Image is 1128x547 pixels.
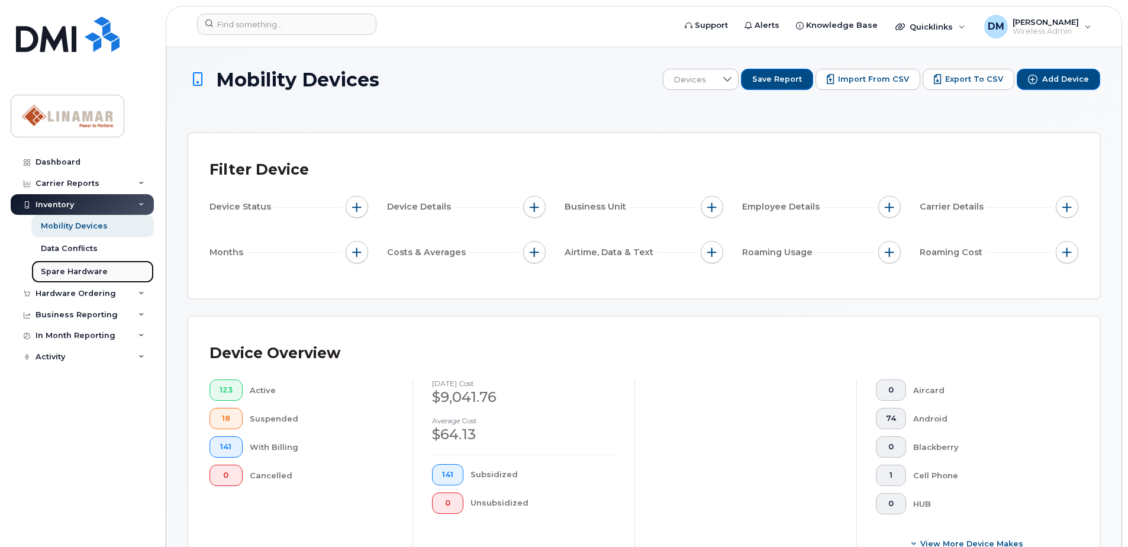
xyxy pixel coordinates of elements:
[913,408,1060,429] div: Android
[742,246,816,259] span: Roaming Usage
[923,69,1014,90] button: Export to CSV
[945,74,1003,85] span: Export to CSV
[250,465,394,486] div: Cancelled
[216,69,379,90] span: Mobility Devices
[1042,74,1089,85] span: Add Device
[876,408,906,429] button: 74
[432,387,615,407] div: $9,041.76
[387,246,469,259] span: Costs & Averages
[442,470,453,480] span: 141
[250,436,394,458] div: With Billing
[210,201,275,213] span: Device Status
[220,414,233,423] span: 18
[565,246,657,259] span: Airtime, Data & Text
[210,246,247,259] span: Months
[220,442,233,452] span: 141
[816,69,920,90] button: Import from CSV
[920,246,986,259] span: Roaming Cost
[432,417,615,424] h4: Average cost
[913,493,1060,514] div: HUB
[387,201,455,213] span: Device Details
[886,471,896,480] span: 1
[741,69,813,90] button: Save Report
[565,201,630,213] span: Business Unit
[442,498,453,508] span: 0
[913,465,1060,486] div: Cell Phone
[752,74,802,85] span: Save Report
[876,493,906,514] button: 0
[470,464,616,485] div: Subsidized
[250,379,394,401] div: Active
[220,471,233,480] span: 0
[210,338,340,369] div: Device Overview
[210,465,243,486] button: 0
[913,436,1060,458] div: Blackberry
[876,436,906,458] button: 0
[250,408,394,429] div: Suspended
[220,385,233,395] span: 123
[210,155,309,185] div: Filter Device
[432,493,463,514] button: 0
[210,436,243,458] button: 141
[876,379,906,401] button: 0
[886,442,896,452] span: 0
[432,464,463,485] button: 141
[663,69,716,91] span: Devices
[210,379,243,401] button: 123
[210,408,243,429] button: 18
[876,465,906,486] button: 1
[886,499,896,509] span: 0
[913,379,1060,401] div: Aircard
[1017,69,1100,90] button: Add Device
[432,424,615,445] div: $64.13
[470,493,616,514] div: Unsubsidized
[920,201,987,213] span: Carrier Details
[886,414,896,423] span: 74
[432,379,615,387] h4: [DATE] cost
[838,74,909,85] span: Import from CSV
[742,201,823,213] span: Employee Details
[886,385,896,395] span: 0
